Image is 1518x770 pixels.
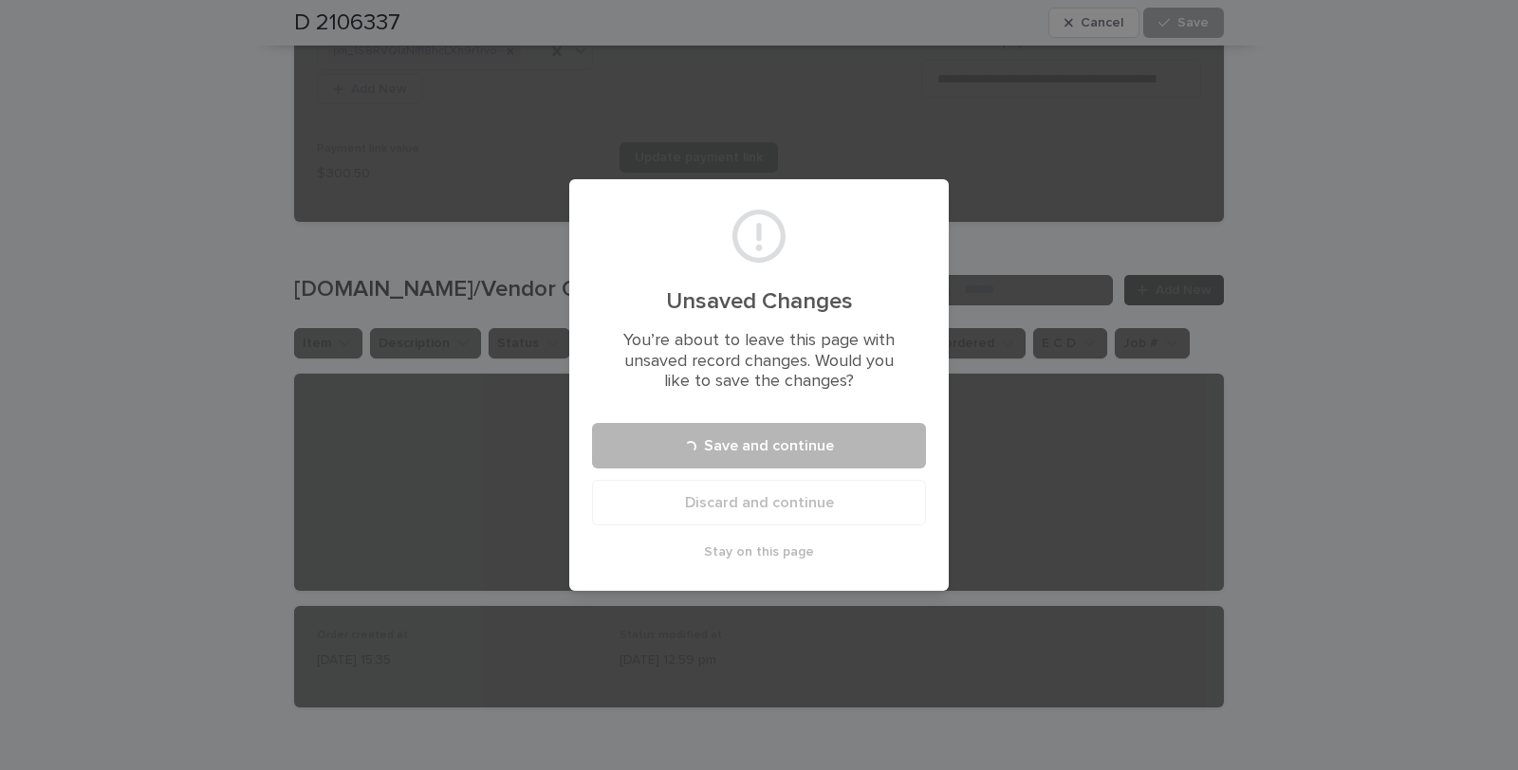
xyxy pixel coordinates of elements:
h2: Unsaved Changes [615,288,903,316]
button: Discard and continue [592,480,926,525]
p: You’re about to leave this page with unsaved record changes. Would you like to save the changes? [615,331,903,393]
span: Save and continue [704,438,834,453]
span: Discard and continue [685,495,834,510]
button: Save and continue [592,423,926,468]
span: Stay on this page [704,545,814,559]
button: Stay on this page [592,537,926,567]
